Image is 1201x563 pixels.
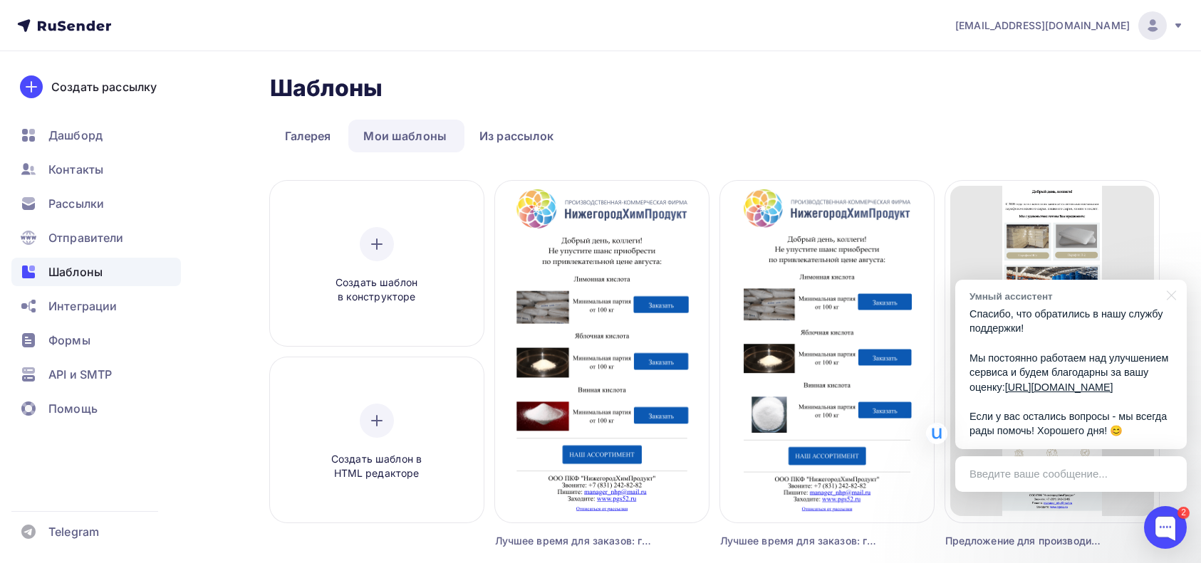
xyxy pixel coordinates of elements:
a: Отправители [11,223,181,252]
div: Умный ассистент [969,290,1158,303]
div: Создать рассылку [51,78,157,95]
span: Контакты [48,161,103,178]
div: Введите ваше сообщение... [955,456,1187,492]
div: Лучшее время для заказов: глицерин и стеариновая кислота по привлекательной цене [495,534,655,548]
a: Дашборд [11,121,181,149]
div: 2 [1177,507,1190,519]
span: Интеграции [48,298,117,315]
span: Помощь [48,400,98,417]
span: Telegram [48,523,99,540]
p: Спасибо, что обратились в нашу службу поддержки! Мы постоянно работаем над улучшением сервиса и б... [969,307,1173,438]
span: API и SMTP [48,366,112,383]
a: Контакты [11,155,181,184]
a: [EMAIL_ADDRESS][DOMAIN_NAME] [955,11,1184,40]
span: Создать шаблон в конструкторе [309,275,444,305]
div: Предложение для производителей и торговых компаний [945,534,1106,548]
a: Формы [11,326,181,354]
span: Формы [48,332,90,349]
span: Рассылки [48,195,104,212]
h2: Шаблоны [270,74,383,102]
a: Рассылки [11,189,181,218]
img: Умный ассистент [926,423,947,444]
span: Дашборд [48,127,103,144]
a: Из рассылок [464,120,569,152]
a: Галерея [270,120,346,152]
a: [URL][DOMAIN_NAME] [1005,382,1113,393]
span: Отправители [48,229,124,246]
a: Мои шаблоны [348,120,462,152]
a: Шаблоны [11,258,181,286]
div: Лучшее время для заказов: глицерин и стеариновая кислота по привлекательной цене [720,534,880,548]
span: [EMAIL_ADDRESS][DOMAIN_NAME] [955,19,1130,33]
span: Создать шаблон в HTML редакторе [309,452,444,481]
span: Шаблоны [48,263,103,280]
